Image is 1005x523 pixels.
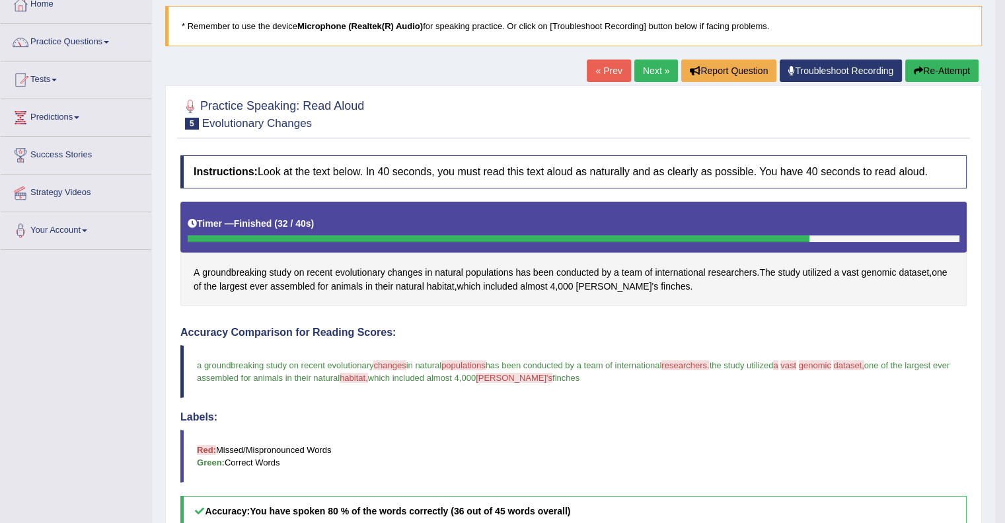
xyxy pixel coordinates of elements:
span: Click to see word definition [899,266,929,280]
span: Click to see word definition [520,280,547,294]
button: Re-Attempt [905,60,979,82]
b: Red: [197,445,216,455]
span: Click to see word definition [556,266,599,280]
span: a groundbreaking study on recent evolutionary [197,360,373,370]
span: Click to see word definition [269,266,291,280]
b: Finished [234,218,272,229]
span: Click to see word definition [270,280,315,294]
blockquote: Missed/Mispronounced Words Correct Words [180,430,967,483]
span: Click to see word definition [483,280,517,294]
b: ( [274,218,278,229]
span: Click to see word definition [435,266,463,280]
span: Click to see word definition [396,280,424,294]
span: Click to see word definition [759,266,775,280]
span: Click to see word definition [550,280,555,294]
span: Click to see word definition [318,280,328,294]
blockquote: * Remember to use the device for speaking practice. Or click on [Troubleshoot Recording] button b... [165,6,982,46]
b: ) [311,218,315,229]
h4: Accuracy Comparison for Reading Scores: [180,327,967,339]
span: has been conducted by a team of international [486,360,662,370]
a: Troubleshoot Recording [780,60,902,82]
span: vast [780,360,796,370]
span: in natural [406,360,441,370]
span: genomic [799,360,831,370]
span: Click to see word definition [457,280,481,294]
span: Click to see word definition [427,280,455,294]
span: Click to see word definition [533,266,554,280]
span: Click to see word definition [219,280,247,294]
button: Report Question [681,60,776,82]
span: Click to see word definition [365,280,373,294]
span: Click to see word definition [194,266,200,280]
span: Click to see word definition [655,266,705,280]
span: Click to see word definition [466,266,513,280]
a: Strategy Videos [1,175,151,208]
span: Click to see word definition [932,266,947,280]
span: 5 [185,118,199,130]
b: Instructions: [194,166,258,177]
span: Click to see word definition [387,266,422,280]
span: Click to see word definition [331,280,363,294]
a: Practice Questions [1,24,151,57]
span: Click to see word definition [425,266,432,280]
span: finches [552,373,579,383]
span: dataset, [833,360,864,370]
span: Click to see word definition [250,280,268,294]
div: . , , , . [180,202,967,307]
a: Your Account [1,212,151,245]
span: Click to see word definition [194,280,202,294]
span: Click to see word definition [204,280,217,294]
a: Success Stories [1,137,151,170]
b: 32 / 40s [278,218,311,229]
span: Click to see word definition [335,266,385,280]
span: Click to see word definition [307,266,332,280]
span: researchers. [661,360,709,370]
span: Click to see word definition [601,266,611,280]
span: Click to see word definition [708,266,757,280]
small: Evolutionary Changes [202,117,312,130]
span: Click to see word definition [375,280,393,294]
span: Click to see word definition [803,266,832,280]
a: Tests [1,61,151,95]
span: which included almost 4,000 [368,373,476,383]
b: Green: [197,458,225,467]
span: Click to see word definition [202,266,266,280]
span: Click to see word definition [861,266,896,280]
h4: Look at the text below. In 40 seconds, you must read this text aloud as naturally and as clearly ... [180,155,967,188]
span: Click to see word definition [515,266,531,280]
span: Click to see word definition [842,266,859,280]
span: Click to see word definition [614,266,619,280]
span: populations [441,360,486,370]
a: Next » [634,60,678,82]
span: Click to see word definition [645,266,653,280]
h4: Labels: [180,411,967,423]
b: Microphone (Realtek(R) Audio) [297,21,423,31]
span: Click to see word definition [622,266,642,280]
span: the study utilized [709,360,773,370]
span: Click to see word definition [576,280,658,294]
span: changes [373,360,406,370]
span: Click to see word definition [661,280,690,294]
a: Predictions [1,99,151,132]
span: Click to see word definition [558,280,573,294]
h5: Timer — [188,219,314,229]
span: habitat, [340,373,368,383]
span: Click to see word definition [834,266,839,280]
b: You have spoken 80 % of the words correctly (36 out of 45 words overall) [250,506,570,516]
span: Click to see word definition [778,266,800,280]
span: [PERSON_NAME]'s [476,373,552,383]
span: a [773,360,778,370]
a: « Prev [587,60,630,82]
span: Click to see word definition [294,266,305,280]
h2: Practice Speaking: Read Aloud [180,97,364,130]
